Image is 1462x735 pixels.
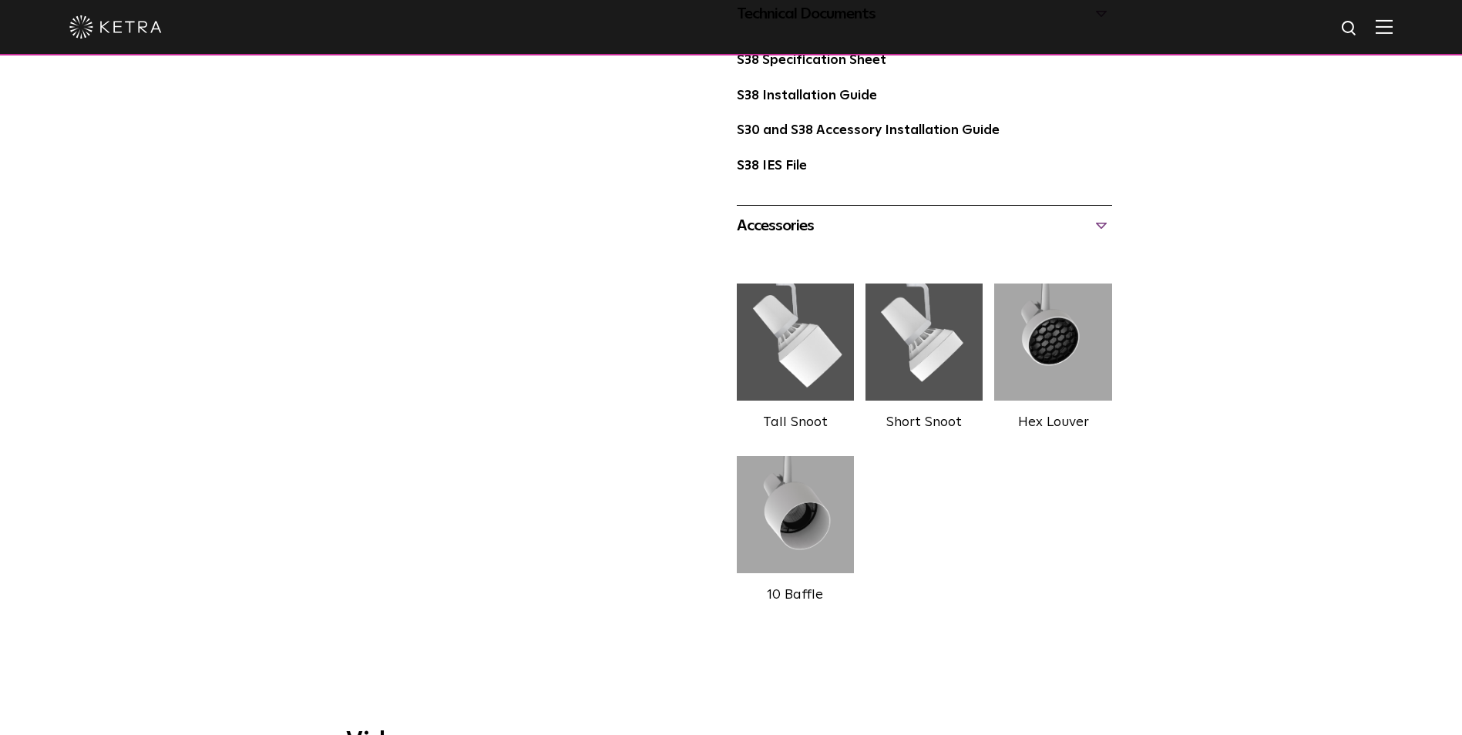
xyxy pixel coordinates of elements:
img: 561d9251a6fee2cab6f1 [737,277,854,408]
div: Accessories [737,213,1112,238]
img: Hamburger%20Nav.svg [1376,19,1393,34]
label: Short Snoot [886,415,962,429]
a: S38 Specification Sheet [737,54,886,67]
a: S38 IES File [737,159,807,173]
label: 10 Baffle [767,588,823,602]
label: Tall Snoot [763,415,828,429]
img: 9e3d97bd0cf938513d6e [737,449,854,580]
img: 28b6e8ee7e7e92b03ac7 [865,277,983,408]
a: S30 and S38 Accessory Installation Guide [737,124,1000,137]
a: S38 Installation Guide [737,89,877,102]
img: 3b1b0dc7630e9da69e6b [994,277,1111,408]
label: Hex Louver [1018,415,1089,429]
img: ketra-logo-2019-white [69,15,162,39]
img: search icon [1340,19,1359,39]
